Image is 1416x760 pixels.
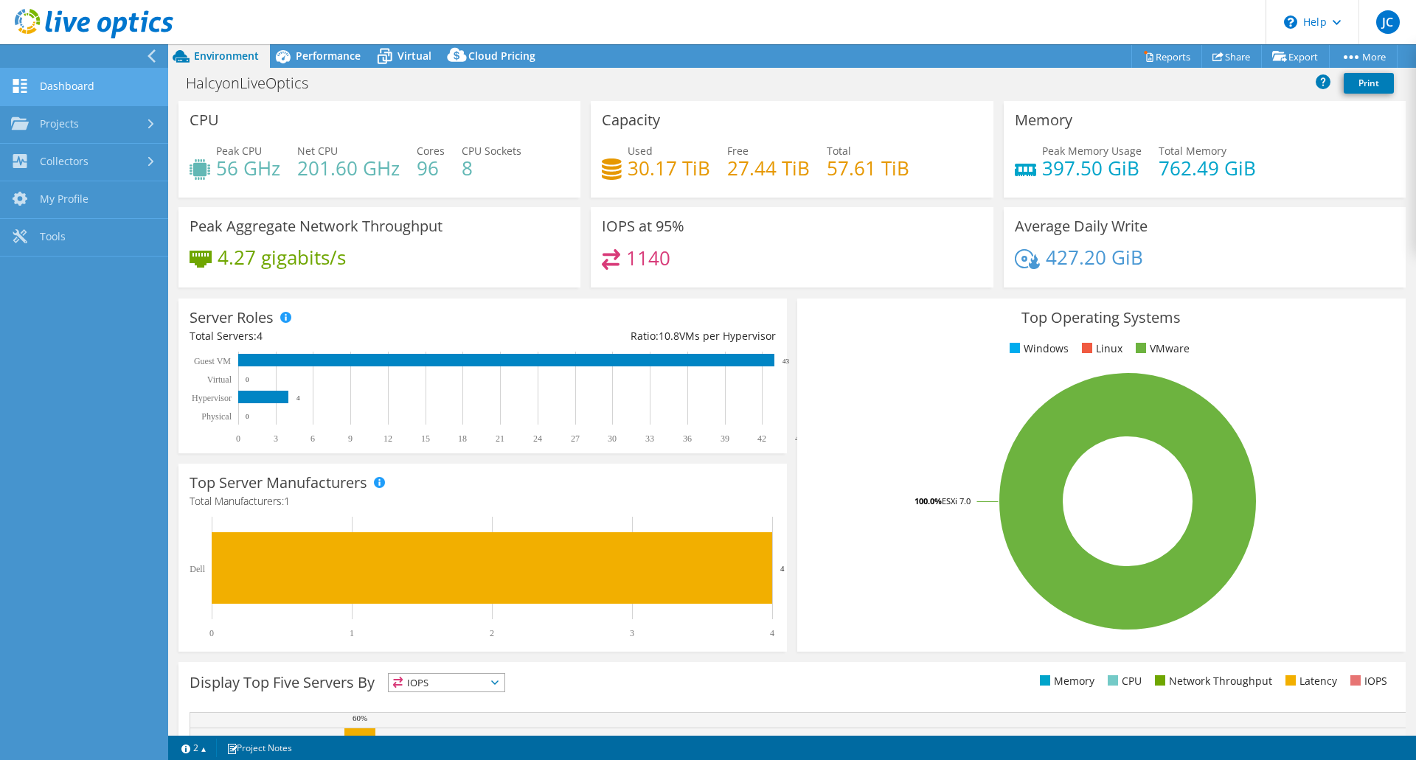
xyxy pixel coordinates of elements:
[201,411,232,422] text: Physical
[770,628,774,638] text: 4
[389,674,504,691] span: IOPS
[1104,673,1142,689] li: CPU
[194,49,259,63] span: Environment
[1046,249,1143,265] h4: 427.20 GiB
[458,433,467,444] text: 18
[721,433,729,444] text: 39
[782,358,790,365] text: 43
[257,329,263,343] span: 4
[1042,144,1142,158] span: Peak Memory Usage
[207,374,232,385] text: Virtual
[628,144,653,158] span: Used
[496,433,504,444] text: 21
[608,433,617,444] text: 30
[827,160,909,176] h4: 57.61 TiB
[1151,673,1272,689] li: Network Throughput
[727,144,749,158] span: Free
[284,494,290,508] span: 1
[417,160,445,176] h4: 96
[1347,673,1387,689] li: IOPS
[468,49,535,63] span: Cloud Pricing
[1159,144,1226,158] span: Total Memory
[216,739,302,757] a: Project Notes
[421,433,430,444] text: 15
[490,628,494,638] text: 2
[1131,45,1202,68] a: Reports
[645,433,654,444] text: 33
[630,628,634,638] text: 3
[462,144,521,158] span: CPU Sockets
[942,495,971,506] tspan: ESXi 7.0
[1036,673,1094,689] li: Memory
[1329,45,1398,68] a: More
[246,376,249,383] text: 0
[350,628,354,638] text: 1
[1006,341,1069,357] li: Windows
[192,393,232,403] text: Hypervisor
[190,475,367,491] h3: Top Server Manufacturers
[348,433,353,444] text: 9
[1376,10,1400,34] span: JC
[190,112,219,128] h3: CPU
[296,49,361,63] span: Performance
[1344,73,1394,94] a: Print
[571,433,580,444] text: 27
[757,433,766,444] text: 42
[194,356,231,366] text: Guest VM
[1078,341,1122,357] li: Linux
[190,564,205,574] text: Dell
[297,160,400,176] h4: 201.60 GHz
[296,394,300,402] text: 4
[274,433,278,444] text: 3
[179,75,331,91] h1: HalcyonLiveOptics
[602,112,660,128] h3: Capacity
[1159,160,1256,176] h4: 762.49 GiB
[1042,160,1142,176] h4: 397.50 GiB
[808,310,1395,326] h3: Top Operating Systems
[482,328,775,344] div: Ratio: VMs per Hypervisor
[780,564,785,573] text: 4
[216,160,280,176] h4: 56 GHz
[659,329,679,343] span: 10.8
[1201,45,1262,68] a: Share
[190,328,482,344] div: Total Servers:
[218,249,346,265] h4: 4.27 gigabits/s
[533,433,542,444] text: 24
[628,160,710,176] h4: 30.17 TiB
[727,160,810,176] h4: 27.44 TiB
[827,144,851,158] span: Total
[190,218,442,234] h3: Peak Aggregate Network Throughput
[236,433,240,444] text: 0
[1284,15,1297,29] svg: \n
[417,144,445,158] span: Cores
[1132,341,1190,357] li: VMware
[914,495,942,506] tspan: 100.0%
[383,433,392,444] text: 12
[310,433,315,444] text: 6
[190,493,776,509] h4: Total Manufacturers:
[602,218,684,234] h3: IOPS at 95%
[353,714,367,722] text: 60%
[1282,673,1337,689] li: Latency
[1015,112,1072,128] h3: Memory
[216,144,262,158] span: Peak CPU
[246,413,249,420] text: 0
[462,160,521,176] h4: 8
[398,49,431,63] span: Virtual
[171,739,217,757] a: 2
[209,628,214,638] text: 0
[626,250,670,266] h4: 1140
[297,144,338,158] span: Net CPU
[683,433,692,444] text: 36
[190,310,274,326] h3: Server Roles
[1261,45,1330,68] a: Export
[1015,218,1148,234] h3: Average Daily Write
